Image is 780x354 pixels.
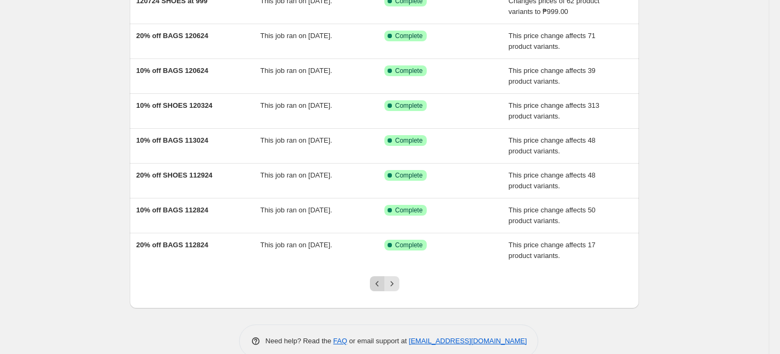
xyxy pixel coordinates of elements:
[509,206,596,225] span: This price change affects 50 product variants.
[409,337,527,345] a: [EMAIL_ADDRESS][DOMAIN_NAME]
[395,241,422,249] span: Complete
[136,206,208,214] span: 10% off BAGS 112824
[509,67,596,85] span: This price change affects 39 product variants.
[395,206,422,215] span: Complete
[509,136,596,155] span: This price change affects 48 product variants.
[384,276,399,291] button: Next
[509,171,596,190] span: This price change affects 48 product variants.
[395,67,422,75] span: Complete
[395,171,422,180] span: Complete
[261,101,332,109] span: This job ran on [DATE].
[370,276,399,291] nav: Pagination
[261,32,332,40] span: This job ran on [DATE].
[261,136,332,144] span: This job ran on [DATE].
[136,67,208,75] span: 10% off BAGS 120624
[136,101,212,109] span: 10% off SHOES 120324
[509,101,600,120] span: This price change affects 313 product variants.
[136,136,208,144] span: 10% off BAGS 113024
[136,241,208,249] span: 20% off BAGS 112824
[261,67,332,75] span: This job ran on [DATE].
[347,337,409,345] span: or email support at
[333,337,347,345] a: FAQ
[136,171,212,179] span: 20% off SHOES 112924
[265,337,333,345] span: Need help? Read the
[509,32,596,50] span: This price change affects 71 product variants.
[395,101,422,110] span: Complete
[509,241,596,260] span: This price change affects 17 product variants.
[370,276,385,291] button: Previous
[395,136,422,145] span: Complete
[136,32,208,40] span: 20% off BAGS 120624
[261,241,332,249] span: This job ran on [DATE].
[261,206,332,214] span: This job ran on [DATE].
[261,171,332,179] span: This job ran on [DATE].
[395,32,422,40] span: Complete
